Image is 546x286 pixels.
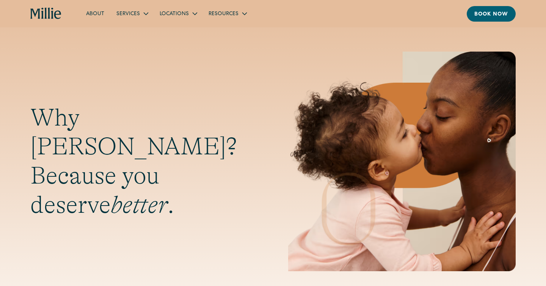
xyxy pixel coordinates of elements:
a: Book now [467,6,516,22]
div: Book now [474,11,508,19]
div: Services [110,7,154,20]
a: home [30,8,62,20]
em: better [111,191,168,218]
h1: Why [PERSON_NAME]? Because you deserve . [30,103,258,220]
div: Services [116,10,140,18]
div: Locations [154,7,202,20]
div: Resources [202,7,252,20]
img: Mother and baby sharing a kiss, highlighting the emotional bond and nurturing care at the heart o... [288,52,516,271]
a: About [80,7,110,20]
div: Locations [160,10,189,18]
div: Resources [209,10,238,18]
